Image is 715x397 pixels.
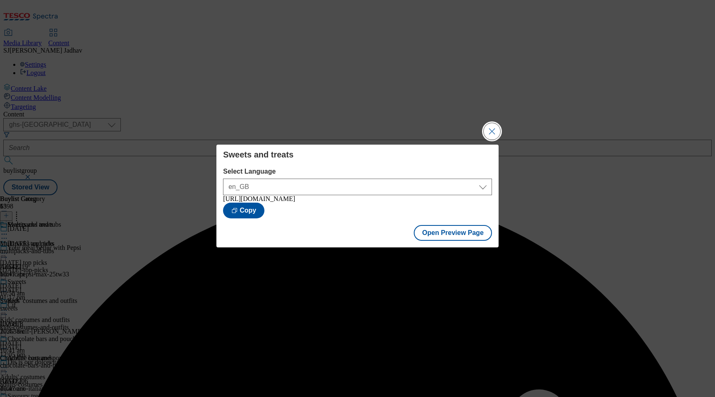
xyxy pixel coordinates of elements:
[223,168,492,175] label: Select Language
[216,145,499,247] div: Modal
[223,195,492,203] div: [URL][DOMAIN_NAME]
[223,203,264,218] button: Copy
[484,123,500,140] button: Close Modal
[223,150,492,160] h4: Sweets and treats
[414,225,492,241] button: Open Preview Page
